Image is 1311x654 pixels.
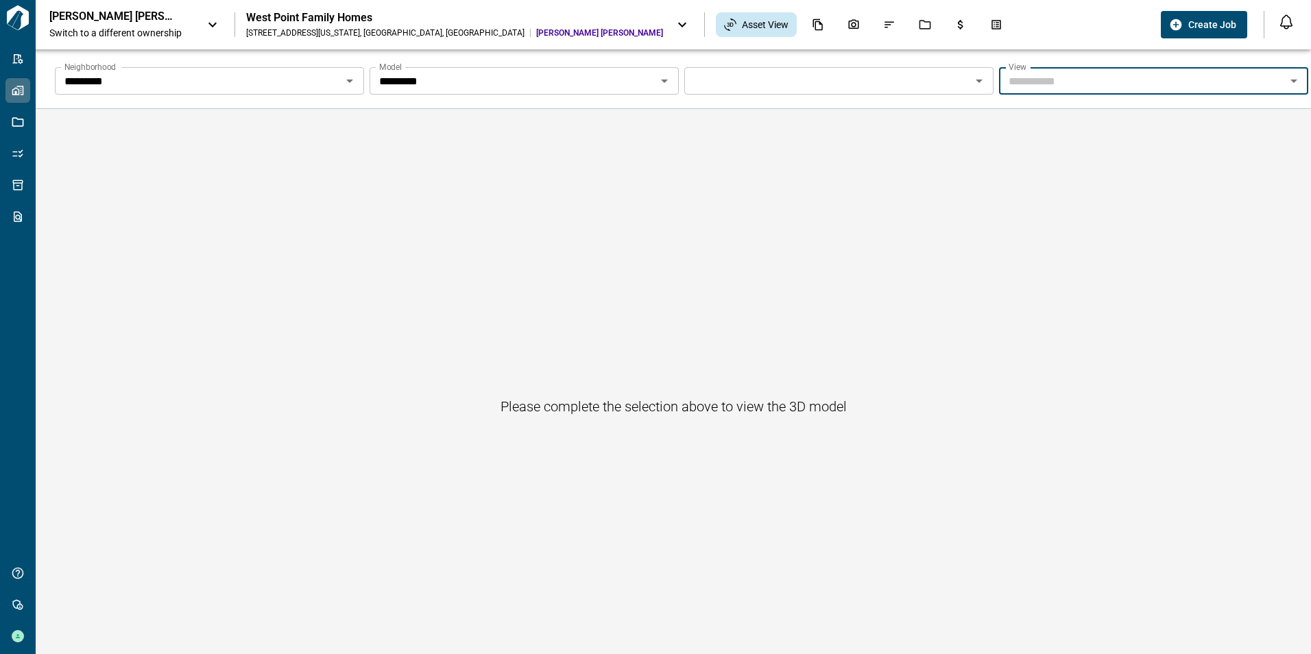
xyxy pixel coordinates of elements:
[655,71,674,90] button: Open
[536,27,663,38] span: [PERSON_NAME] [PERSON_NAME]
[1284,71,1303,90] button: Open
[1188,18,1236,32] span: Create Job
[1275,11,1297,33] button: Open notification feed
[49,26,193,40] span: Switch to a different ownership
[875,13,904,36] div: Issues & Info
[982,13,1011,36] div: Takeoff Center
[839,13,868,36] div: Photos
[742,18,789,32] span: Asset View
[1161,11,1247,38] button: Create Job
[64,61,116,73] label: Neighborhood
[379,61,402,73] label: Model
[340,71,359,90] button: Open
[49,10,173,23] p: [PERSON_NAME] [PERSON_NAME]
[246,27,525,38] div: [STREET_ADDRESS][US_STATE] , [GEOGRAPHIC_DATA] , [GEOGRAPHIC_DATA]
[501,396,847,417] h6: Please complete the selection above to view the 3D model
[716,12,797,37] div: Asset View
[804,13,832,36] div: Documents
[246,11,663,25] div: West Point Family Homes
[1009,61,1026,73] label: View
[970,71,989,90] button: Open
[946,13,975,36] div: Budgets
[911,13,939,36] div: Jobs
